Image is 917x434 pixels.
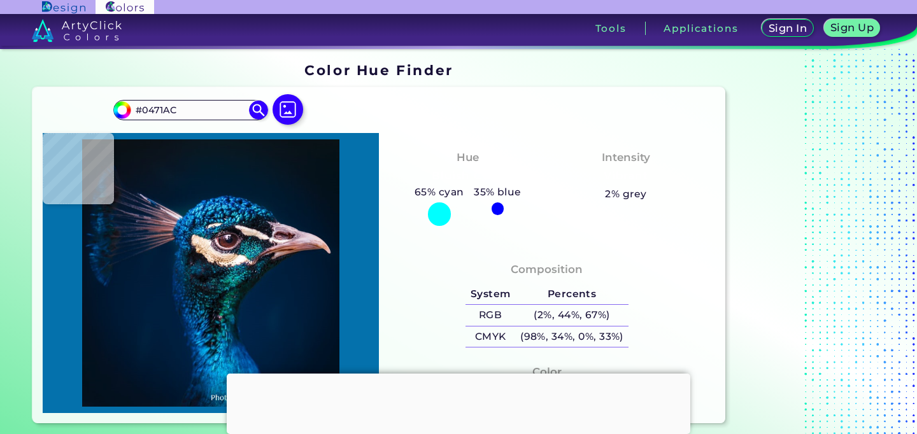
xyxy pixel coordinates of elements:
h5: CMYK [466,326,515,347]
iframe: Advertisement [227,374,690,431]
h5: Sign Up [830,22,873,32]
h5: Percents [515,284,628,305]
h5: 35% blue [469,184,526,200]
img: logo_artyclick_colors_white.svg [32,19,122,42]
h5: 2% grey [605,186,646,202]
h5: System [466,284,515,305]
h4: Intensity [602,148,650,167]
iframe: Advertisement [730,57,890,428]
h4: Color [532,363,562,381]
input: type color.. [131,102,250,119]
h5: (98%, 34%, 0%, 33%) [515,326,628,347]
h4: Composition [511,260,583,279]
h3: Vibrant [598,169,653,184]
h4: Hue [457,148,479,167]
h5: 65% cyan [409,184,469,200]
h5: (2%, 44%, 67%) [515,305,628,326]
h3: Applications [664,24,738,33]
h5: RGB [466,305,515,326]
a: Sign Up [825,20,879,37]
img: icon picture [273,94,303,125]
a: Sign In [762,20,813,37]
h1: Color Hue Finder [304,60,453,80]
img: icon search [249,101,268,120]
h3: Tools [595,24,627,33]
img: ArtyClick Design logo [42,1,85,13]
h5: Sign In [769,23,807,33]
img: img_pavlin.jpg [49,139,373,406]
h3: Bluish Cyan [427,169,509,184]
